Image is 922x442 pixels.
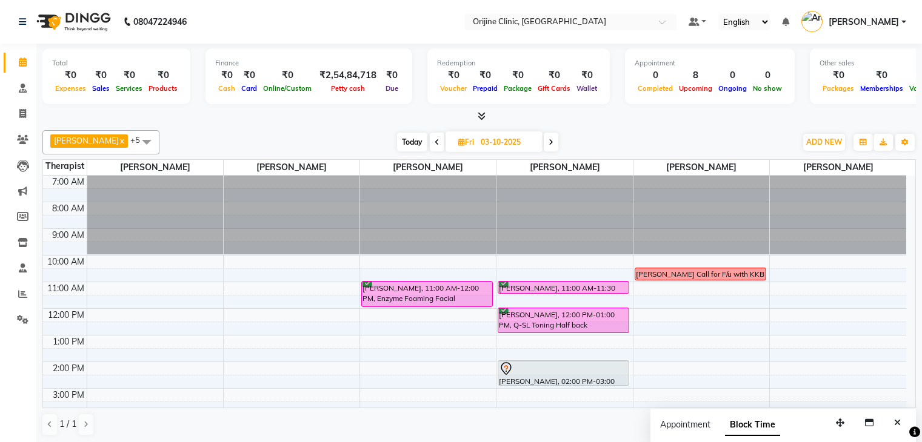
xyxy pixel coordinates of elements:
[437,58,600,68] div: Redemption
[496,160,632,175] span: [PERSON_NAME]
[133,5,187,39] b: 08047224946
[145,84,181,93] span: Products
[803,134,845,151] button: ADD NEW
[573,68,600,82] div: ₹0
[87,160,223,175] span: [PERSON_NAME]
[119,136,124,145] a: x
[113,84,145,93] span: Services
[130,135,149,145] span: +5
[215,84,238,93] span: Cash
[806,137,842,147] span: ADD NEW
[52,68,89,82] div: ₹0
[260,84,315,93] span: Online/Custom
[750,68,785,82] div: 0
[889,414,906,432] button: Close
[315,68,381,82] div: ₹2,54,84,718
[470,68,501,82] div: ₹0
[45,309,87,322] div: 12:00 PM
[381,68,403,82] div: ₹0
[59,418,76,430] span: 1 / 1
[260,68,315,82] div: ₹0
[477,133,538,151] input: 2025-10-03
[857,68,906,82] div: ₹0
[750,84,785,93] span: No show
[215,68,238,82] div: ₹0
[801,11,823,32] img: Archana Gaikwad
[50,389,87,401] div: 3:00 PM
[535,68,573,82] div: ₹0
[31,5,114,39] img: logo
[535,84,573,93] span: Gift Cards
[501,68,535,82] div: ₹0
[715,68,750,82] div: 0
[52,84,89,93] span: Expenses
[224,160,359,175] span: [PERSON_NAME]
[498,361,629,385] div: [PERSON_NAME], 02:00 PM-03:00 PM, Q-SL Toning Face
[238,84,260,93] span: Card
[145,68,181,82] div: ₹0
[54,136,119,145] span: [PERSON_NAME]
[382,84,401,93] span: Due
[52,58,181,68] div: Total
[215,58,403,68] div: Finance
[50,362,87,375] div: 2:00 PM
[89,68,113,82] div: ₹0
[362,282,492,306] div: [PERSON_NAME], 11:00 AM-12:00 PM, Enzyme Foaming Facial
[829,16,899,28] span: [PERSON_NAME]
[676,68,715,82] div: 8
[113,68,145,82] div: ₹0
[50,229,87,242] div: 9:00 AM
[660,419,710,430] span: Appointment
[820,84,857,93] span: Packages
[328,84,368,93] span: Petty cash
[50,176,87,188] div: 7:00 AM
[45,256,87,268] div: 10:00 AM
[498,308,629,332] div: [PERSON_NAME], 12:00 PM-01:00 PM, Q-SL Toning Half back
[397,133,427,151] span: Today
[498,282,629,293] div: [PERSON_NAME], 11:00 AM-11:30 AM, LHR- Maintenance Women Underarms
[635,68,676,82] div: 0
[635,58,785,68] div: Appointment
[89,84,113,93] span: Sales
[437,68,470,82] div: ₹0
[470,84,501,93] span: Prepaid
[770,160,906,175] span: [PERSON_NAME]
[857,84,906,93] span: Memberships
[437,84,470,93] span: Voucher
[715,84,750,93] span: Ongoing
[501,84,535,93] span: Package
[455,137,477,147] span: Fri
[635,84,676,93] span: Completed
[676,84,715,93] span: Upcoming
[360,160,496,175] span: [PERSON_NAME]
[820,68,857,82] div: ₹0
[636,269,764,280] div: [PERSON_NAME] Call for F/u with KKB
[43,160,87,173] div: Therapist
[50,202,87,215] div: 8:00 AM
[45,282,87,295] div: 11:00 AM
[573,84,600,93] span: Wallet
[633,160,769,175] span: [PERSON_NAME]
[725,414,780,436] span: Block Time
[50,335,87,348] div: 1:00 PM
[238,68,260,82] div: ₹0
